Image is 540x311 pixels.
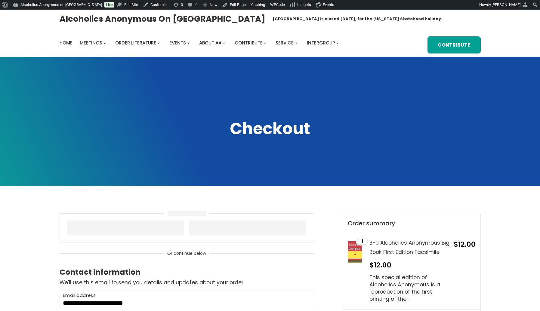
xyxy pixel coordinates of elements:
span: Meetings [80,40,102,46]
span: $12.00 [369,260,391,270]
button: About AA submenu [223,41,225,44]
span: About AA [199,40,221,46]
a: Home [60,39,73,47]
span: Service [276,40,294,46]
a: Contribute [427,36,480,53]
span: 1 [362,239,363,244]
span: Events [169,40,186,46]
a: About AA [199,39,221,47]
a: Live [104,2,114,8]
span: [PERSON_NAME] [492,2,520,7]
div: Or continue below [60,250,314,257]
span: Order Literature [115,40,156,46]
span: Contribute [235,40,263,46]
button: Intergroup submenu [336,41,339,44]
span: Intergroup [307,40,335,46]
a: Contribute [235,39,263,47]
a: Intergroup [307,39,335,47]
label: Email address [63,292,96,299]
nav: Intergroup [60,39,341,47]
a: Service [276,39,294,47]
p: This special edition of Alcoholics Anonymous is a reproduction of the first printing of the… [369,274,450,303]
h1: [GEOGRAPHIC_DATA] is closed [DATE], for the [US_STATE] Statehood holiday. [273,16,442,22]
input: Email address [60,291,314,309]
a: Meetings [80,39,102,47]
a: Alcoholics Anonymous on [GEOGRAPHIC_DATA] [60,12,265,26]
a: Events [169,39,186,47]
h3: B-0 Alcoholics Anonymous Big Book First Edition Facsimile [369,238,450,257]
button: Service submenu [295,41,298,44]
img: B-0 Alcoholics Anonymous Big Book First Edition Facsimile [348,241,362,263]
button: Meetings submenu [103,41,106,44]
h2: Contact information [60,267,314,277]
span: $12.00 [454,239,476,249]
p: We'll use this email to send you details and updates about your order. [60,279,314,286]
button: Order Literature submenu [157,41,160,44]
p: Order summary [348,218,480,229]
span: Home [60,40,73,46]
button: Events submenu [187,41,190,44]
div: Processing express checkout [60,215,314,242]
button: Contribute submenu [264,41,266,44]
h2: Checkout [60,118,481,139]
